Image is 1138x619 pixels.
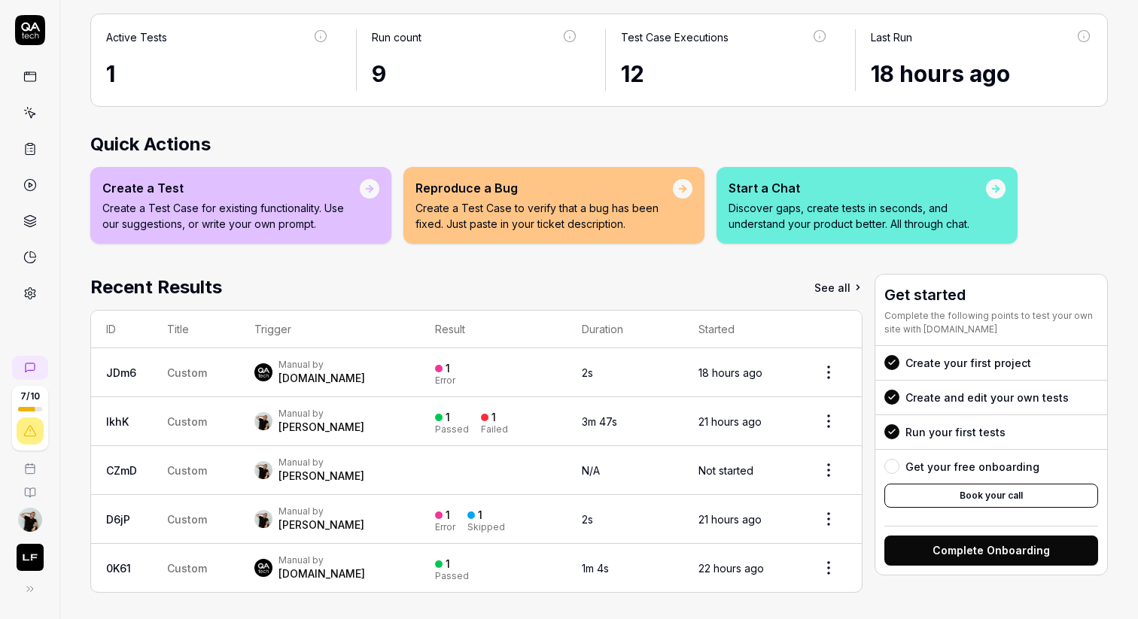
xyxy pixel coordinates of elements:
span: Custom [167,415,207,428]
span: Custom [167,562,207,575]
a: New conversation [12,356,48,380]
a: D6jP [106,513,130,526]
button: LEGALFLY Logo [6,532,53,574]
img: LEGALFLY Logo [17,544,44,571]
div: Run your first tests [905,424,1006,440]
div: [DOMAIN_NAME] [278,566,365,581]
div: [PERSON_NAME] [278,517,364,533]
a: Book a call with us [6,451,53,475]
h2: Recent Results [90,274,222,301]
div: Passed [435,572,469,581]
img: 7ccf6c19-61ad-4a6c-8811-018b02a1b829.jpg [254,363,272,381]
div: Manual by [278,457,364,469]
div: Create and edit your own tests [905,390,1069,405]
div: Last Run [871,29,912,45]
img: 4cfcff40-75ee-4a48-a2b0-1984f07fefe6.jpeg [254,461,272,479]
h3: Get started [884,284,1098,306]
img: 4cfcff40-75ee-4a48-a2b0-1984f07fefe6.jpeg [254,510,272,528]
div: Get your free onboarding [905,459,1039,475]
th: Result [420,311,566,348]
div: 1 [446,508,450,522]
div: 1 [446,557,450,571]
div: 1 [446,411,450,424]
div: 1 [106,57,329,91]
div: Error [435,376,455,385]
time: 3m 47s [582,415,617,428]
button: Complete Onboarding [884,536,1098,566]
p: Create a Test Case for existing functionality. Use our suggestions, or write your own prompt. [102,200,360,232]
span: Custom [167,366,207,379]
div: Create a Test [102,179,360,197]
p: Discover gaps, create tests in seconds, and understand your product better. All through chat. [729,200,986,232]
img: 7ccf6c19-61ad-4a6c-8811-018b02a1b829.jpg [254,559,272,577]
th: ID [91,311,152,348]
div: Manual by [278,554,365,566]
div: [PERSON_NAME] [278,469,364,484]
a: JDm6 [106,366,136,379]
span: Custom [167,464,207,477]
div: Failed [481,425,508,434]
th: Duration [567,311,683,348]
div: Manual by [278,408,364,420]
span: 7 / 10 [20,392,40,401]
button: Book your call [884,484,1098,508]
div: Complete the following points to test your own site with [DOMAIN_NAME] [884,309,1098,336]
a: Documentation [6,475,53,499]
div: 1 [446,362,450,375]
a: lkhK [106,415,129,428]
time: 21 hours ago [698,415,762,428]
img: 4cfcff40-75ee-4a48-a2b0-1984f07fefe6.jpeg [254,412,272,430]
div: Start a Chat [729,179,986,197]
time: 18 hours ago [698,366,762,379]
time: 1m 4s [582,562,609,575]
div: Run count [372,29,421,45]
time: 2s [582,513,593,526]
a: 0K61 [106,562,131,575]
time: 2s [582,366,593,379]
a: See all [814,274,863,301]
div: Reproduce a Bug [415,179,673,197]
div: Error [435,523,455,532]
span: N/A [582,464,600,477]
img: 4cfcff40-75ee-4a48-a2b0-1984f07fefe6.jpeg [18,508,42,532]
a: CZmD [106,464,137,477]
div: Test Case Executions [621,29,729,45]
time: 21 hours ago [698,513,762,526]
div: [PERSON_NAME] [278,420,364,435]
div: [DOMAIN_NAME] [278,371,365,386]
td: Not started [683,446,796,495]
div: Manual by [278,505,364,517]
div: 12 [621,57,828,91]
div: Create your first project [905,355,1031,371]
div: 1 [491,411,496,424]
th: Started [683,311,796,348]
div: Skipped [467,523,505,532]
time: 18 hours ago [871,60,1010,87]
div: Active Tests [106,29,167,45]
th: Trigger [239,311,420,348]
p: Create a Test Case to verify that a bug has been fixed. Just paste in your ticket description. [415,200,673,232]
div: 9 [372,57,579,91]
h2: Quick Actions [90,131,1108,158]
div: Passed [435,425,469,434]
div: 1 [478,508,482,522]
th: Title [152,311,239,348]
span: Custom [167,513,207,526]
div: Manual by [278,359,365,371]
time: 22 hours ago [698,562,764,575]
